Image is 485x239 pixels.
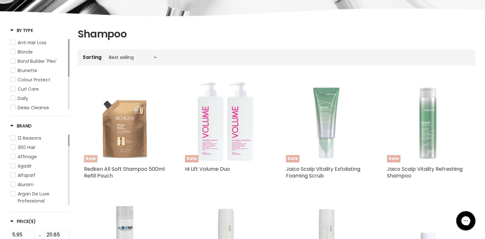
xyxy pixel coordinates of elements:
[453,209,479,233] iframe: Gorgias live chat messenger
[185,81,267,162] a: Hi Lift Volume DuoSale
[78,27,475,41] h1: Shampoo
[18,191,49,204] span: Argan De Luxe Professional
[18,58,57,64] span: Bond Builder 'Plex'
[387,81,469,162] img: Joico Scalp Vitality Refreshing Shampoo
[10,162,67,169] a: Agadir
[18,172,36,178] span: Alfaparf
[10,67,67,74] a: Brunette
[10,218,36,225] span: Price
[84,81,166,162] img: Redken All Soft Shampoo 500ml Refill Pouch
[18,39,46,46] span: Anti Hair Loss
[84,165,165,179] a: Redken All Soft Shampoo 500ml Refill Pouch
[10,76,67,83] a: Colour Protect
[10,39,67,46] a: Anti Hair Loss
[10,181,67,188] a: Aluram
[18,95,28,102] span: Daily
[10,144,67,151] a: 360 Hair
[10,123,32,129] h3: Brand
[286,81,368,162] img: Joico Scalp Vitality Exfoliating Foaming Scrub
[10,48,67,55] a: Blonde
[10,58,67,65] a: Bond Builder 'Plex'
[18,49,33,55] span: Blonde
[10,172,67,179] a: Alfaparf
[84,81,166,162] a: Redken All Soft Shampoo 500ml Refill PouchSale
[18,144,36,151] span: 360 Hair
[286,155,299,162] span: Sale
[10,27,33,34] h3: By Type
[18,104,49,111] span: Deep Cleanse
[10,95,67,102] a: Daily
[18,153,37,160] span: Affinage
[18,86,39,92] span: Curl Care
[387,165,463,179] a: Joico Scalp Vitality Refreshing Shampoo
[185,165,230,173] a: Hi Lift Volume Duo
[18,181,34,188] span: Aluram
[10,218,36,225] h3: Price($)
[18,77,50,83] span: Colour Protect
[387,81,469,162] a: Joico Scalp Vitality Refreshing ShampooSale
[18,163,32,169] span: Agadir
[10,104,67,111] a: Deep Cleanse
[29,218,36,225] span: ($)
[10,153,67,160] a: Affinage
[83,54,102,60] label: Sorting
[18,67,37,74] span: Brunette
[84,155,97,162] span: Sale
[10,135,67,142] a: 12 Reasons
[286,165,360,179] a: Joico Scalp Vitality Exfoliating Foaming Scrub
[387,155,400,162] span: Sale
[185,155,198,162] span: Sale
[185,81,267,162] img: Hi Lift Volume Duo
[286,81,368,162] a: Joico Scalp Vitality Exfoliating Foaming ScrubSale
[10,86,67,93] a: Curl Care
[10,190,67,204] a: Argan De Luxe Professional
[18,135,41,141] span: 12 Reasons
